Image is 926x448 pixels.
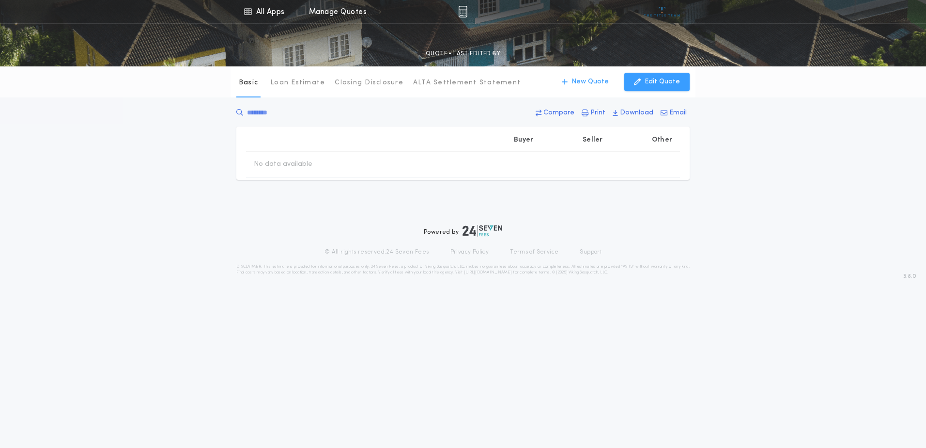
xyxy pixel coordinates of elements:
[645,77,680,87] p: Edit Quote
[246,152,320,177] td: No data available
[669,108,687,118] p: Email
[514,135,533,145] p: Buyer
[463,225,502,237] img: logo
[239,78,258,88] p: Basic
[590,108,605,118] p: Print
[424,225,502,237] div: Powered by
[552,73,618,91] button: New Quote
[610,104,656,122] button: Download
[652,135,672,145] p: Other
[580,248,602,256] a: Support
[450,248,489,256] a: Privacy Policy
[533,104,577,122] button: Compare
[620,108,653,118] p: Download
[335,78,403,88] p: Closing Disclosure
[464,271,512,274] a: [URL][DOMAIN_NAME]
[903,272,916,281] span: 3.8.0
[624,73,690,91] button: Edit Quote
[644,7,680,16] img: vs-icon
[270,78,325,88] p: Loan Estimate
[543,108,574,118] p: Compare
[426,49,500,59] p: QUOTE - LAST EDITED BY
[658,104,690,122] button: Email
[458,6,467,17] img: img
[324,248,429,256] p: © All rights reserved. 24|Seven Fees
[236,264,690,275] p: DISCLAIMER: This estimate is provided for informational purposes only. 24|Seven Fees, a product o...
[413,78,521,88] p: ALTA Settlement Statement
[579,104,608,122] button: Print
[571,77,609,87] p: New Quote
[583,135,603,145] p: Seller
[510,248,558,256] a: Terms of Service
